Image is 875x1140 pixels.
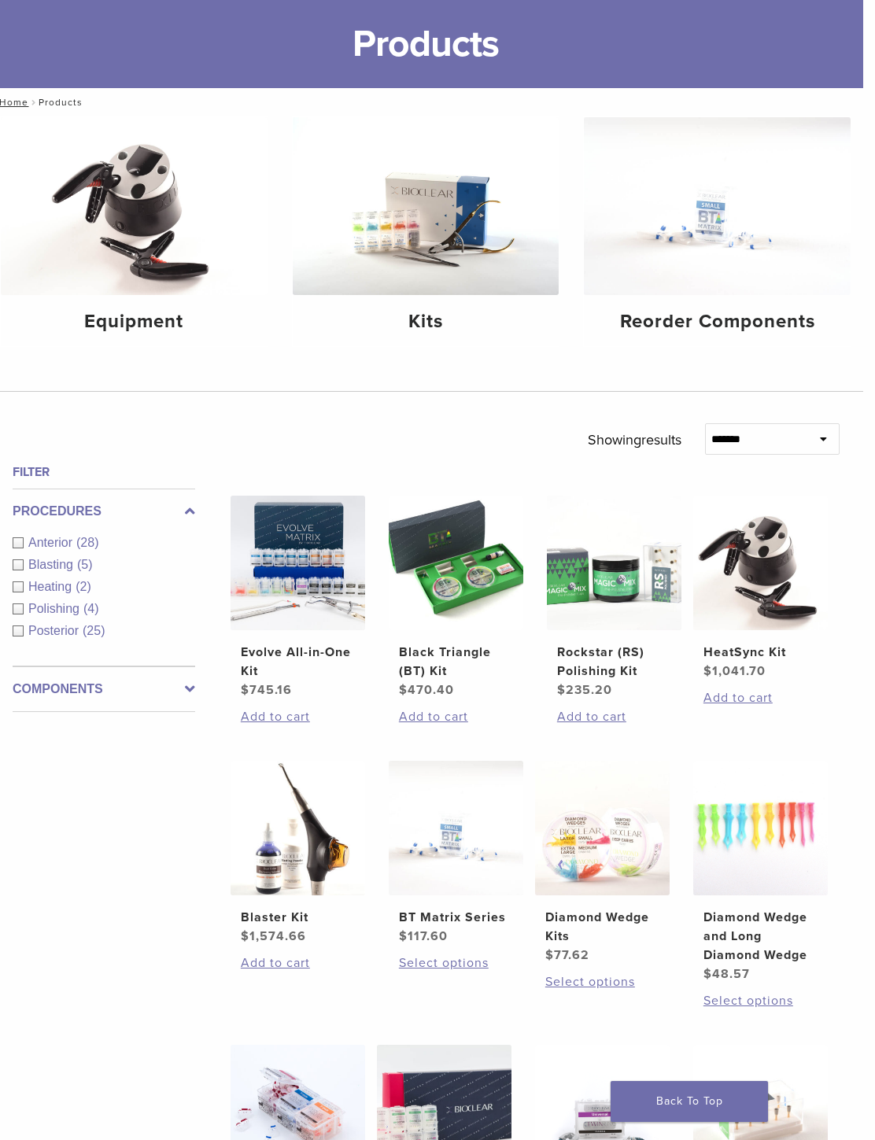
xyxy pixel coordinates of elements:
[557,682,612,698] bdi: 235.20
[703,991,818,1010] a: Select options for “Diamond Wedge and Long Diamond Wedge”
[1,117,268,346] a: Equipment
[77,558,93,571] span: (5)
[399,643,513,681] h2: Black Triangle (BT) Kit
[557,707,671,726] a: Add to cart: “Rockstar (RS) Polishing Kit”
[703,688,818,707] a: Add to cart: “HeatSync Kit”
[293,117,559,295] img: Kits
[399,707,513,726] a: Add to cart: “Black Triangle (BT) Kit”
[703,908,818,965] h2: Diamond Wedge and Long Diamond Wedge
[588,423,681,456] p: Showing results
[83,602,99,615] span: (4)
[13,680,195,699] label: Components
[535,761,670,895] img: Diamond Wedge Kits
[545,972,659,991] a: Select options for “Diamond Wedge Kits”
[13,502,195,521] label: Procedures
[241,707,355,726] a: Add to cart: “Evolve All-in-One Kit”
[693,761,828,895] img: Diamond Wedge and Long Diamond Wedge
[547,496,681,699] a: Rockstar (RS) Polishing KitRockstar (RS) Polishing Kit $235.20
[399,928,448,944] bdi: 117.60
[399,928,408,944] span: $
[703,663,712,679] span: $
[703,643,818,662] h2: HeatSync Kit
[399,908,513,927] h2: BT Matrix Series
[596,308,838,336] h4: Reorder Components
[83,624,105,637] span: (25)
[241,682,249,698] span: $
[389,496,523,699] a: Black Triangle (BT) KitBlack Triangle (BT) Kit $470.40
[703,966,712,982] span: $
[399,682,408,698] span: $
[28,98,39,106] span: /
[693,761,828,983] a: Diamond Wedge and Long Diamond WedgeDiamond Wedge and Long Diamond Wedge $48.57
[1,117,268,295] img: Equipment
[693,496,828,681] a: HeatSync KitHeatSync Kit $1,041.70
[13,463,195,481] h4: Filter
[399,682,454,698] bdi: 470.40
[557,643,671,681] h2: Rockstar (RS) Polishing Kit
[389,761,523,946] a: BT Matrix SeriesBT Matrix Series $117.60
[399,954,513,972] a: Select options for “BT Matrix Series”
[389,761,523,895] img: BT Matrix Series
[76,580,91,593] span: (2)
[545,908,659,946] h2: Diamond Wedge Kits
[545,947,589,963] bdi: 77.62
[584,117,851,346] a: Reorder Components
[703,966,750,982] bdi: 48.57
[231,496,365,630] img: Evolve All-in-One Kit
[28,624,83,637] span: Posterior
[584,117,851,295] img: Reorder Components
[241,908,355,927] h2: Blaster Kit
[231,496,365,699] a: Evolve All-in-One KitEvolve All-in-One Kit $745.16
[231,761,365,946] a: Blaster KitBlaster Kit $1,574.66
[693,496,828,630] img: HeatSync Kit
[241,928,249,944] span: $
[76,536,98,549] span: (28)
[241,954,355,972] a: Add to cart: “Blaster Kit”
[557,682,566,698] span: $
[703,663,766,679] bdi: 1,041.70
[535,761,670,965] a: Diamond Wedge KitsDiamond Wedge Kits $77.62
[28,536,76,549] span: Anterior
[28,580,76,593] span: Heating
[389,496,523,630] img: Black Triangle (BT) Kit
[305,308,547,336] h4: Kits
[241,928,306,944] bdi: 1,574.66
[28,558,77,571] span: Blasting
[241,682,292,698] bdi: 745.16
[28,602,83,615] span: Polishing
[241,643,355,681] h2: Evolve All-in-One Kit
[545,947,554,963] span: $
[13,308,255,336] h4: Equipment
[293,117,559,346] a: Kits
[547,496,681,630] img: Rockstar (RS) Polishing Kit
[231,761,365,895] img: Blaster Kit
[611,1081,768,1122] a: Back To Top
